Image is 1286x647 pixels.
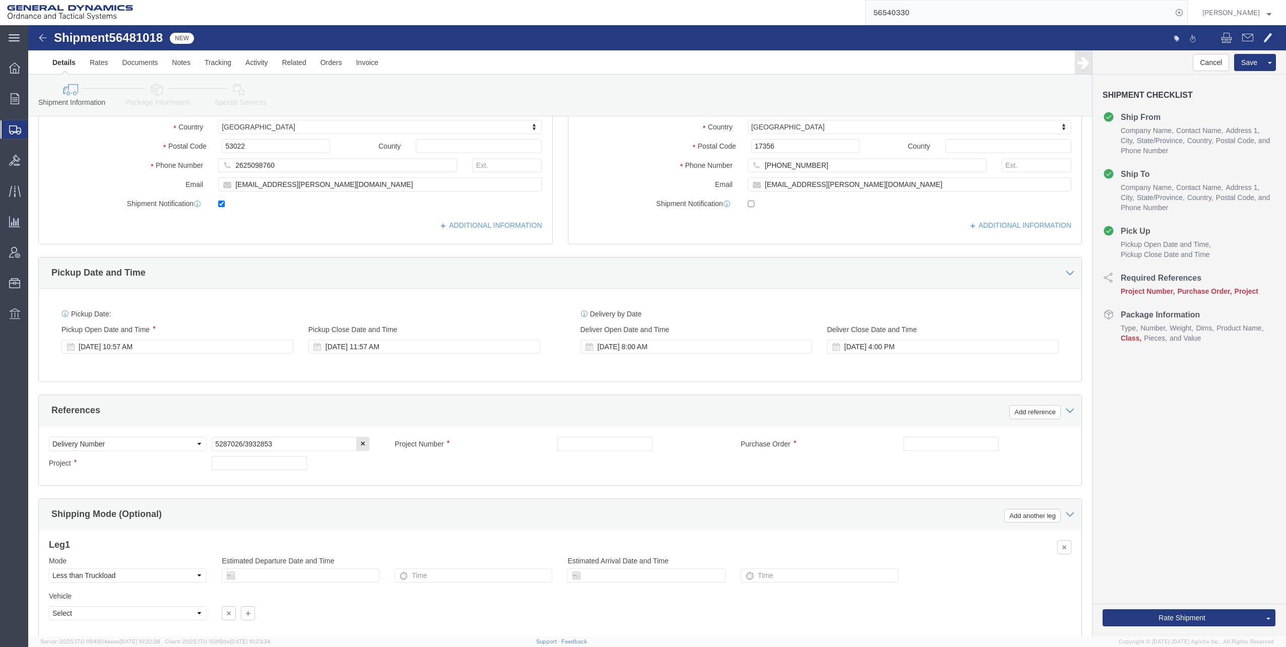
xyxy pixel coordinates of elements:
span: Server: 2025.17.0-1194904eeae [40,638,160,644]
span: Client: 2025.17.0-159f9de [165,638,271,644]
input: Search for shipment number, reference number [866,1,1172,25]
iframe: FS Legacy Container [28,25,1286,636]
span: [DATE] 10:32:38 [119,638,160,644]
span: Copyright © [DATE]-[DATE] Agistix Inc., All Rights Reserved [1119,637,1274,646]
button: [PERSON_NAME] [1202,7,1272,19]
a: Support [536,638,561,644]
span: [DATE] 10:23:34 [230,638,271,644]
span: Timothy Kilraine [1202,7,1260,18]
img: logo [7,5,133,20]
a: Feedback [561,638,587,644]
